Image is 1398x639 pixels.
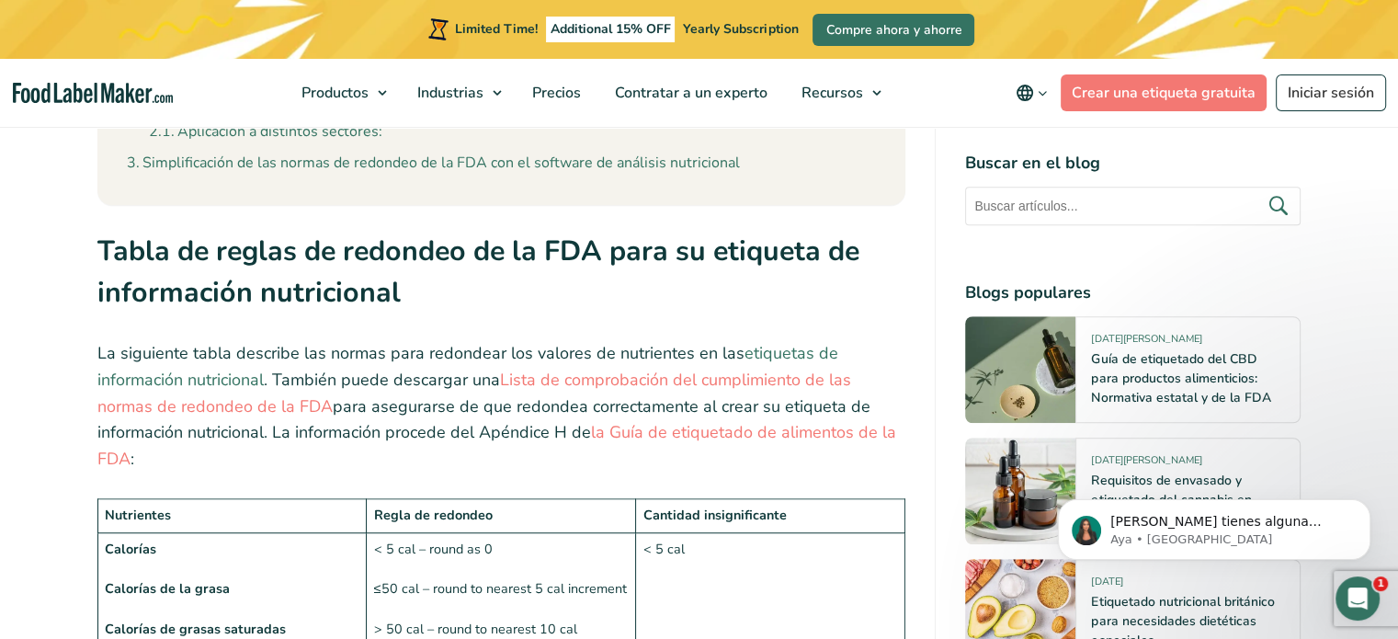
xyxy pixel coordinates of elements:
h4: Buscar en el blog [965,151,1301,176]
a: Guía de etiquetado del CBD para productos alimenticios: Normativa estatal y de la FDA [1091,350,1270,406]
span: Additional 15% OFF [546,17,676,42]
a: Recursos [785,59,891,127]
span: [DATE][PERSON_NAME] [1091,332,1201,353]
span: Industrias [412,83,485,103]
a: Productos [285,59,396,127]
span: Contratar a un experto [609,83,769,103]
iframe: Intercom live chat [1335,576,1380,621]
span: Limited Time! [455,20,538,38]
span: [DATE][PERSON_NAME] [1091,453,1201,474]
a: Crear una etiqueta gratuita [1061,74,1267,111]
a: Industrias [401,59,511,127]
span: Yearly Subscription [683,20,798,38]
a: Precios [516,59,594,127]
strong: Calorías de grasas saturadas [105,620,286,638]
strong: Cantidad insignificante [643,506,787,524]
iframe: Intercom notifications mensaje [1030,461,1398,589]
a: Compre ahora y ahorre [813,14,974,46]
span: 1 [1373,576,1388,591]
a: Iniciar sesión [1276,74,1386,111]
span: Precios [527,83,583,103]
input: Buscar artículos... [965,187,1301,225]
strong: Nutrientes [105,506,171,524]
a: etiquetas de información nutricional [97,342,838,391]
a: Aplicación a distintos sectores: [149,120,382,144]
strong: Calorías de la grasa [105,579,230,598]
p: La siguiente tabla describe las normas para redondear los valores de nutrientes en las . También ... [97,340,906,473]
strong: Regla de redondeo [374,506,493,524]
a: Lista de comprobación del cumplimiento de las normas de redondeo de la FDA [97,369,851,417]
h4: Blogs populares [965,280,1301,305]
a: Contratar a un experto [598,59,780,127]
strong: Tabla de reglas de redondeo de la FDA para su etiqueta de información nutricional [97,232,859,313]
a: Simplificación de las normas de redondeo de la FDA con el software de análisis nutricional [127,152,740,176]
strong: Calorías [105,540,156,558]
span: Productos [296,83,370,103]
span: Recursos [796,83,865,103]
